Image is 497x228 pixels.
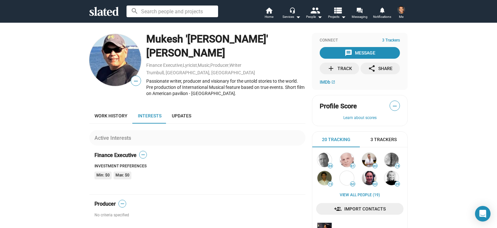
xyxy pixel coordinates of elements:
div: No criteria specified [94,213,305,218]
div: Services [282,13,301,21]
span: 74 [395,164,400,168]
span: 60 [373,182,377,186]
span: — [390,102,400,110]
mat-icon: forum [356,7,362,13]
img: Zev Foreman [340,171,354,185]
img: Mehul Shah [397,6,405,14]
span: Notifications [373,13,391,21]
span: Producer [94,200,116,207]
span: , [229,64,229,67]
a: Notifications [371,6,393,21]
input: Search people and projects [127,6,218,17]
mat-icon: open_in_new [331,80,335,84]
span: Import Contacts [321,203,398,215]
a: Interests [133,108,167,124]
span: 60 [350,182,355,186]
button: Share [360,63,400,74]
span: 73 [328,182,333,186]
mat-icon: add [327,65,335,72]
a: Import Contacts [316,203,403,215]
a: Messaging [348,6,371,21]
div: Message [345,47,375,59]
img: Bruce Wayne Gillies [384,153,399,167]
button: Track [320,63,359,74]
a: Trumbull, [GEOGRAPHIC_DATA], [GEOGRAPHIC_DATA] [146,70,255,75]
a: Writer [229,63,241,68]
mat-icon: share [368,65,376,72]
mat-icon: home [265,6,273,14]
div: Open Intercom Messenger [475,206,491,222]
span: Projects [328,13,346,21]
a: View all People (19) [340,193,380,198]
a: IMDb [320,79,335,85]
span: Updates [172,113,191,118]
div: People [306,13,322,21]
button: Message [320,47,400,59]
span: 88 [328,164,333,168]
a: Updates [167,108,196,124]
mat-icon: arrow_drop_down [294,13,302,21]
mat-icon: people [310,6,320,15]
div: Investment Preferences [94,164,305,169]
img: Darren Goldberg [362,171,376,185]
div: Track [327,63,352,74]
span: — [119,201,126,207]
span: — [139,152,147,158]
img: Vince Gerardis [317,153,332,167]
span: — [131,77,141,85]
a: Producer [210,63,229,68]
span: 3 Trackers [382,38,400,43]
button: People [303,6,326,21]
span: , [197,64,198,67]
img: Chris Ferriter [362,153,376,167]
img: David Watkins [340,153,354,167]
span: 39 [395,182,400,186]
div: Passionate writer, producer and visionary for the untold stories to the world. Pre production of ... [146,78,305,96]
mat-chip: Min: $0 [94,172,112,179]
mat-chip: Max: $0 [114,172,131,179]
span: Profile Score [320,102,357,111]
span: Home [265,13,273,21]
mat-icon: message [345,49,352,57]
img: Anjay Nagpal [317,171,332,185]
a: Finance Executive [146,63,182,68]
mat-icon: arrow_drop_down [316,13,324,21]
span: IMDb [320,79,330,85]
span: Me [399,13,403,21]
div: Share [368,63,392,74]
div: Connect [320,38,400,43]
span: 20 Tracking [322,137,350,143]
a: Music [198,63,210,68]
span: , [182,64,183,67]
img: Mukesh 'Divyang' Parikh [89,34,141,86]
button: Mehul ShahMe [393,5,409,21]
span: 81 [350,164,355,168]
a: Lyricist [183,63,197,68]
mat-icon: arrow_drop_down [339,13,347,21]
button: Projects [326,6,348,21]
img: Shelly Bancroft [384,171,399,185]
span: Work history [94,113,127,118]
button: Services [280,6,303,21]
span: 3 Trackers [370,137,397,143]
mat-icon: headset_mic [289,7,295,13]
button: Learn about scores [320,115,400,121]
mat-icon: view_list [333,6,342,15]
a: Home [258,6,280,21]
div: Mukesh '[PERSON_NAME]' [PERSON_NAME] [146,32,305,60]
a: Work history [89,108,133,124]
span: Finance Executive [94,152,137,159]
span: Messaging [352,13,368,21]
div: Active Interests [94,135,134,141]
mat-icon: notifications [379,7,385,13]
span: 80 [373,164,377,168]
span: Interests [138,113,161,118]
